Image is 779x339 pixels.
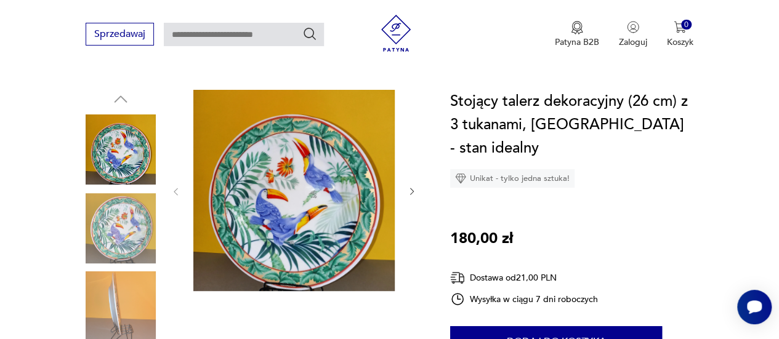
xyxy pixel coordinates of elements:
div: Wysyłka w ciągu 7 dni roboczych [450,292,598,306]
div: 0 [681,20,692,30]
img: Zdjęcie produktu Stojący talerz dekoracyjny (26 cm) z 3 tukanami, Japonia - stan idealny [193,90,395,291]
a: Ikona medaluPatyna B2B [555,21,599,48]
p: Koszyk [667,36,693,48]
h1: Stojący talerz dekoracyjny (26 cm) z 3 tukanami, [GEOGRAPHIC_DATA] - stan idealny [450,90,693,160]
button: Patyna B2B [555,21,599,48]
img: Ikonka użytkownika [627,21,639,33]
img: Ikona diamentu [455,173,466,184]
img: Zdjęcie produktu Stojący talerz dekoracyjny (26 cm) z 3 tukanami, Japonia - stan idealny [86,114,156,185]
img: Zdjęcie produktu Stojący talerz dekoracyjny (26 cm) z 3 tukanami, Japonia - stan idealny [86,193,156,263]
button: 0Koszyk [667,21,693,48]
div: Dostawa od 21,00 PLN [450,270,598,285]
a: Sprzedawaj [86,31,154,39]
iframe: Smartsupp widget button [737,290,772,324]
button: Sprzedawaj [86,23,154,46]
img: Patyna - sklep z meblami i dekoracjami vintage [377,15,414,52]
img: Ikona medalu [571,21,583,34]
img: Ikona dostawy [450,270,465,285]
p: Patyna B2B [555,36,599,48]
img: Ikona koszyka [674,21,686,33]
p: Zaloguj [619,36,647,48]
button: Zaloguj [619,21,647,48]
div: Unikat - tylko jedna sztuka! [450,169,575,188]
button: Szukaj [302,26,317,41]
p: 180,00 zł [450,227,513,250]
